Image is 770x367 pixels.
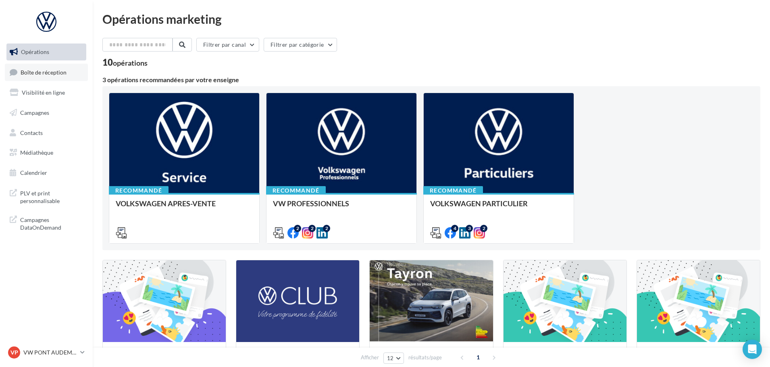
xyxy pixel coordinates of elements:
[20,169,47,176] span: Calendrier
[466,225,473,232] div: 3
[264,38,337,52] button: Filtrer par catégorie
[20,109,49,116] span: Campagnes
[20,129,43,136] span: Contacts
[743,340,762,359] div: Open Intercom Messenger
[480,225,487,232] div: 2
[102,77,760,83] div: 3 opérations recommandées par votre enseigne
[196,38,259,52] button: Filtrer par canal
[20,214,83,232] span: Campagnes DataOnDemand
[472,351,485,364] span: 1
[383,352,404,364] button: 12
[10,348,18,357] span: VP
[387,355,394,361] span: 12
[22,89,65,96] span: Visibilité en ligne
[116,199,253,216] div: VOLKSWAGEN APRES-VENTE
[5,44,88,60] a: Opérations
[308,225,316,232] div: 2
[5,185,88,208] a: PLV et print personnalisable
[21,48,49,55] span: Opérations
[5,124,88,141] a: Contacts
[20,188,83,205] span: PLV et print personnalisable
[20,149,53,156] span: Médiathèque
[273,199,410,216] div: VW PROFESSIONNELS
[5,144,88,161] a: Médiathèque
[408,354,442,361] span: résultats/page
[323,225,330,232] div: 2
[102,58,148,67] div: 10
[23,348,77,357] p: VW PONT AUDEMER
[266,186,326,195] div: Recommandé
[451,225,458,232] div: 4
[6,345,86,360] a: VP VW PONT AUDEMER
[102,13,760,25] div: Opérations marketing
[423,186,483,195] div: Recommandé
[5,211,88,235] a: Campagnes DataOnDemand
[294,225,301,232] div: 2
[430,199,567,216] div: VOLKSWAGEN PARTICULIER
[361,354,379,361] span: Afficher
[113,59,148,66] div: opérations
[21,68,67,75] span: Boîte de réception
[5,84,88,101] a: Visibilité en ligne
[109,186,169,195] div: Recommandé
[5,64,88,81] a: Boîte de réception
[5,104,88,121] a: Campagnes
[5,164,88,181] a: Calendrier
